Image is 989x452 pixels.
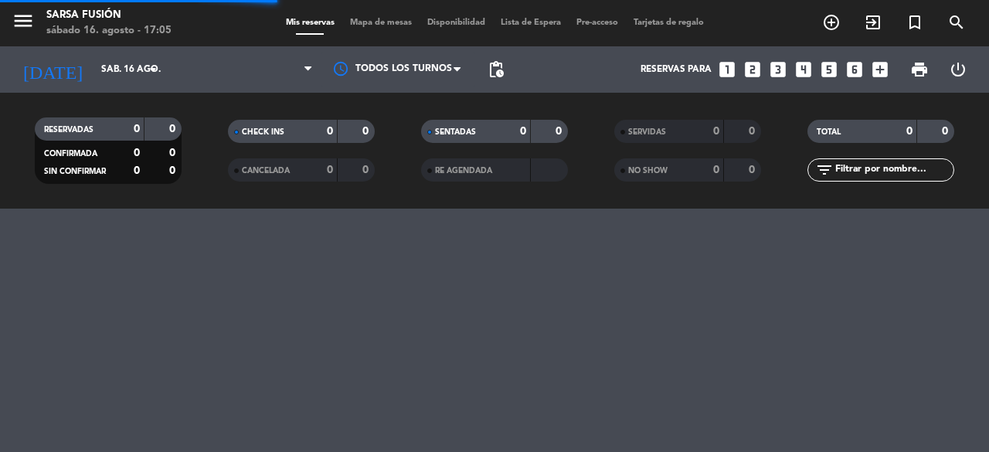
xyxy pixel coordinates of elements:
[12,9,35,32] i: menu
[487,60,505,79] span: pending_actions
[822,13,841,32] i: add_circle_outline
[743,59,763,80] i: looks_two
[46,23,172,39] div: sábado 16. agosto - 17:05
[845,59,865,80] i: looks_6
[134,165,140,176] strong: 0
[834,161,953,178] input: Filtrar por nombre...
[493,19,569,27] span: Lista de Espera
[910,60,929,79] span: print
[906,13,924,32] i: turned_in_not
[768,59,788,80] i: looks_3
[44,126,93,134] span: RESERVADAS
[819,59,839,80] i: looks_5
[749,126,758,137] strong: 0
[327,165,333,175] strong: 0
[327,126,333,137] strong: 0
[628,167,668,175] span: NO SHOW
[362,165,372,175] strong: 0
[794,59,814,80] i: looks_4
[362,126,372,137] strong: 0
[641,64,712,75] span: Reservas para
[713,165,719,175] strong: 0
[435,128,476,136] span: SENTADAS
[520,126,526,137] strong: 0
[12,9,35,38] button: menu
[949,60,967,79] i: power_settings_new
[420,19,493,27] span: Disponibilidad
[169,148,178,158] strong: 0
[134,148,140,158] strong: 0
[717,59,737,80] i: looks_one
[556,126,565,137] strong: 0
[134,124,140,134] strong: 0
[46,8,172,23] div: Sarsa Fusión
[942,126,951,137] strong: 0
[435,167,492,175] span: RE AGENDADA
[939,46,977,93] div: LOG OUT
[817,128,841,136] span: TOTAL
[144,60,162,79] i: arrow_drop_down
[342,19,420,27] span: Mapa de mesas
[626,19,712,27] span: Tarjetas de regalo
[169,124,178,134] strong: 0
[278,19,342,27] span: Mis reservas
[12,53,93,87] i: [DATE]
[169,165,178,176] strong: 0
[44,168,106,175] span: SIN CONFIRMAR
[44,150,97,158] span: CONFIRMADA
[864,13,882,32] i: exit_to_app
[749,165,758,175] strong: 0
[628,128,666,136] span: SERVIDAS
[242,128,284,136] span: CHECK INS
[713,126,719,137] strong: 0
[947,13,966,32] i: search
[242,167,290,175] span: CANCELADA
[870,59,890,80] i: add_box
[815,161,834,179] i: filter_list
[569,19,626,27] span: Pre-acceso
[906,126,913,137] strong: 0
